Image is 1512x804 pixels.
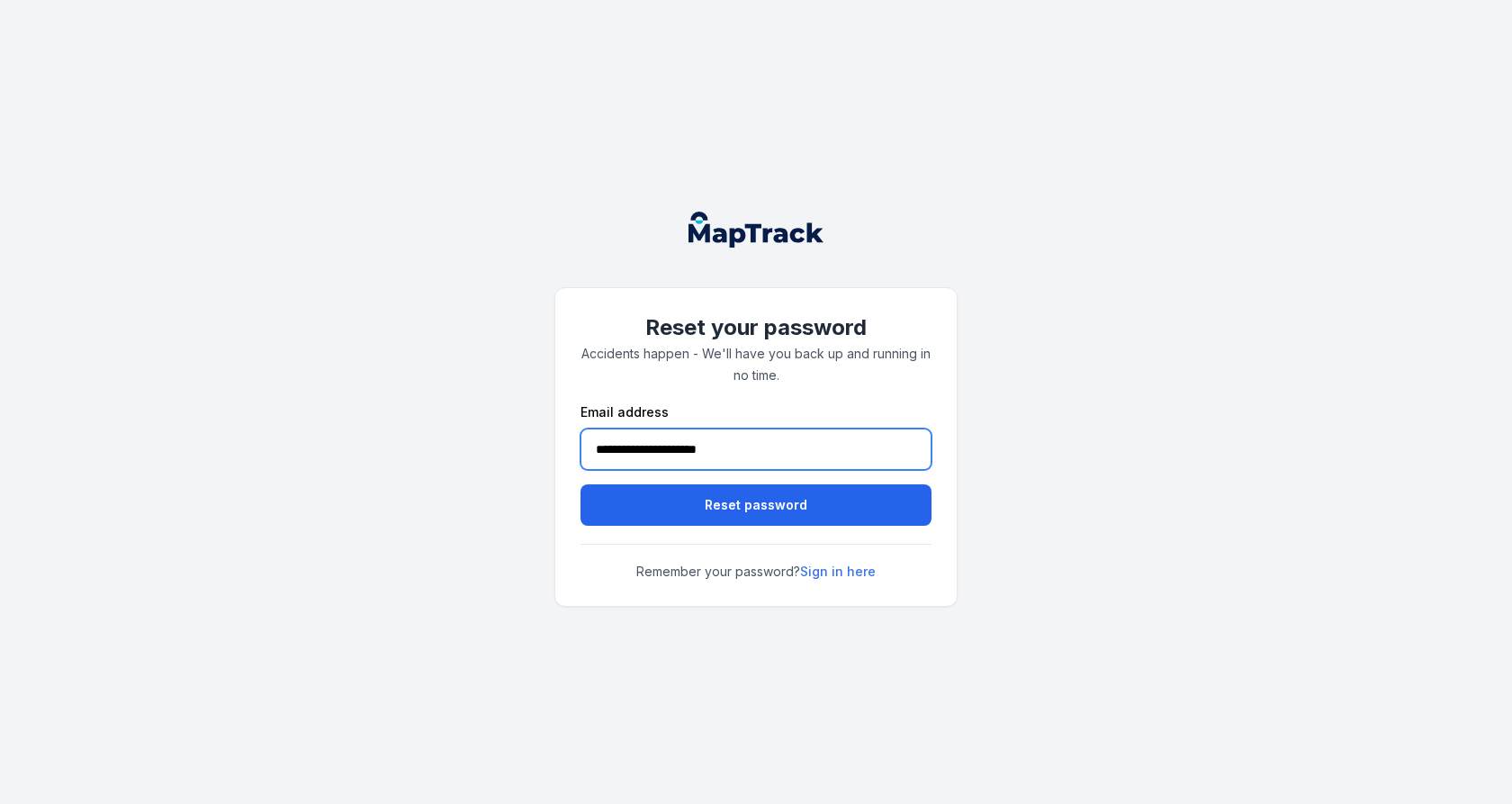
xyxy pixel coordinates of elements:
nav: Global [660,212,852,248]
span: Accidents happen - We'll have you back up and running in no time. [581,346,931,383]
span: Remember your password? [580,563,931,581]
h1: Reset your password [580,313,931,342]
label: Email address [580,403,669,421]
button: Reset password [580,484,931,526]
a: Sign in here [800,563,876,581]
